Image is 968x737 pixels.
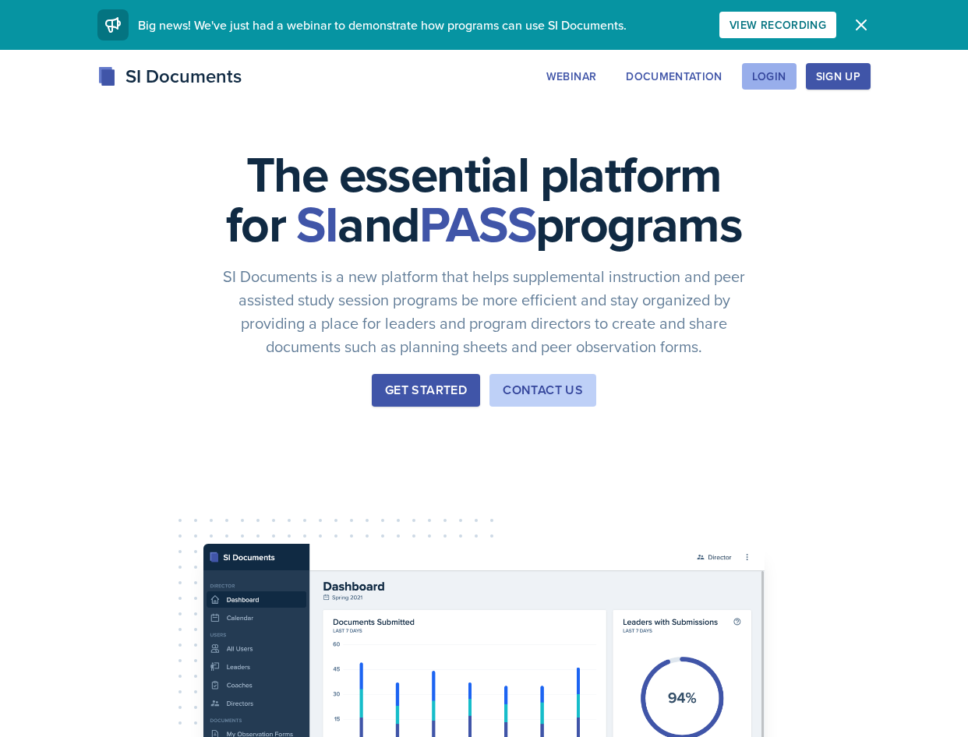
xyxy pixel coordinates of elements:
div: Get Started [385,381,467,400]
div: View Recording [730,19,826,31]
div: Documentation [626,70,722,83]
div: Webinar [546,70,596,83]
button: Get Started [372,374,480,407]
button: View Recording [719,12,836,38]
div: Contact Us [503,381,583,400]
div: SI Documents [97,62,242,90]
span: Big news! We've just had a webinar to demonstrate how programs can use SI Documents. [138,16,627,33]
div: Login [752,70,786,83]
button: Documentation [616,63,733,90]
button: Sign Up [806,63,871,90]
div: Sign Up [816,70,860,83]
button: Contact Us [489,374,596,407]
button: Login [742,63,797,90]
button: Webinar [536,63,606,90]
